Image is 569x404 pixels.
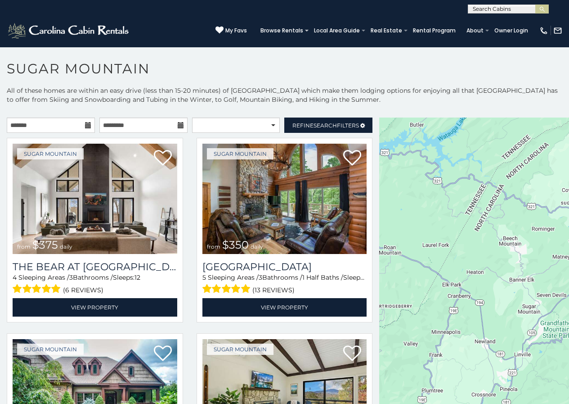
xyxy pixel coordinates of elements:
[366,24,407,37] a: Real Estate
[13,144,177,254] img: 1714387646_thumbnail.jpeg
[292,122,359,129] span: Refine Filters
[207,148,273,159] a: Sugar Mountain
[13,298,177,317] a: View Property
[302,273,343,281] span: 1 Half Baths /
[343,149,361,168] a: Add to favorites
[365,273,371,281] span: 12
[314,122,337,129] span: Search
[202,273,367,296] div: Sleeping Areas / Bathrooms / Sleeps:
[17,344,84,355] a: Sugar Mountain
[284,118,372,133] a: RefineSearchFilters
[408,24,460,37] a: Rental Program
[7,22,131,40] img: White-1-2.png
[13,273,177,296] div: Sleeping Areas / Bathrooms / Sleeps:
[134,273,140,281] span: 12
[17,243,31,250] span: from
[17,148,84,159] a: Sugar Mountain
[553,26,562,35] img: mail-regular-white.png
[462,24,488,37] a: About
[32,238,58,251] span: $375
[69,273,73,281] span: 3
[490,24,533,37] a: Owner Login
[539,26,548,35] img: phone-regular-white.png
[202,273,206,281] span: 5
[63,284,103,296] span: (6 reviews)
[215,26,247,35] a: My Favs
[202,144,367,254] a: from $350 daily
[202,298,367,317] a: View Property
[207,344,273,355] a: Sugar Mountain
[13,144,177,254] a: from $375 daily
[256,24,308,37] a: Browse Rentals
[154,345,172,363] a: Add to favorites
[202,261,367,273] h3: Grouse Moor Lodge
[13,261,177,273] a: The Bear At [GEOGRAPHIC_DATA]
[309,24,364,37] a: Local Area Guide
[154,149,172,168] a: Add to favorites
[225,27,247,35] span: My Favs
[13,261,177,273] h3: The Bear At Sugar Mountain
[202,261,367,273] a: [GEOGRAPHIC_DATA]
[251,243,263,250] span: daily
[222,238,249,251] span: $350
[202,144,367,254] img: 1714398141_thumbnail.jpeg
[259,273,262,281] span: 3
[252,284,295,296] span: (13 reviews)
[207,243,220,250] span: from
[343,345,361,363] a: Add to favorites
[13,273,17,281] span: 4
[60,243,72,250] span: daily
